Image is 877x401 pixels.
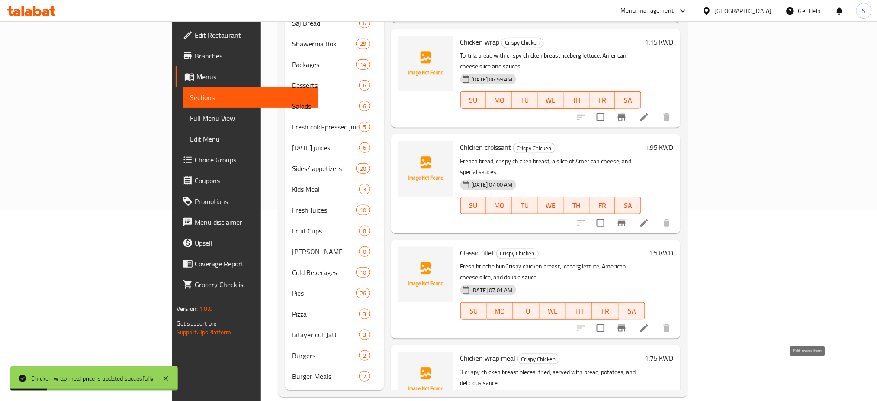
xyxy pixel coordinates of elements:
[360,331,369,339] span: 3
[292,267,356,278] span: Cold Beverages
[464,199,483,212] span: SU
[512,197,538,214] button: TU
[285,116,384,137] div: Fresh cold-pressed juices without sugar5
[468,75,516,84] span: [DATE] 06:59 AM
[292,371,359,382] span: Burger Meals
[619,302,645,320] button: SA
[460,302,487,320] button: SU
[285,345,384,366] div: Burgers2
[359,330,370,340] div: items
[285,366,384,387] div: Burger Meals2
[292,163,356,174] span: Sides/ appetizers
[356,205,370,215] div: items
[486,197,512,214] button: MO
[359,371,370,382] div: items
[516,199,535,212] span: TU
[360,248,369,256] span: 0
[645,141,674,153] h6: 1.95 KWD
[292,288,356,298] span: Pies
[195,30,312,40] span: Edit Restaurant
[460,91,487,109] button: SU
[360,352,369,360] span: 2
[360,102,369,110] span: 6
[292,39,356,49] span: Shawerma Box
[285,241,384,262] div: [PERSON_NAME]0
[460,36,500,49] span: Chicken wrap
[292,246,359,257] span: [PERSON_NAME]
[502,38,543,48] span: Crispy Chicken
[514,143,555,153] span: Crispy Chicken
[567,94,586,107] span: TH
[176,66,319,87] a: Menus
[590,91,616,109] button: FR
[176,25,319,45] a: Edit Restaurant
[460,352,516,365] span: Chicken wrap meal
[518,354,559,364] span: Crispy Chicken
[292,142,359,153] div: Ramadan juices
[639,323,649,333] a: Edit menu item
[196,71,312,82] span: Menus
[183,129,319,149] a: Edit Menu
[360,310,369,318] span: 3
[359,18,370,28] div: items
[398,36,453,91] img: Chicken wrap
[468,286,516,294] span: [DATE] 07:01 AM
[460,246,495,259] span: Classic fillet
[649,247,674,259] h6: 1.5 KWD
[564,197,590,214] button: TH
[569,305,589,317] span: TH
[490,199,509,212] span: MO
[496,249,539,259] div: Crispy Chicken
[590,197,616,214] button: FR
[538,91,564,109] button: WE
[356,288,370,298] div: items
[357,289,369,298] span: 26
[619,94,638,107] span: SA
[356,59,370,70] div: items
[862,6,866,16] span: S
[357,40,369,48] span: 29
[176,45,319,66] a: Branches
[360,185,369,194] span: 3
[464,305,484,317] span: SU
[285,158,384,179] div: Sides/ appetizers20
[195,51,312,61] span: Branches
[460,197,487,214] button: SU
[593,199,612,212] span: FR
[292,205,356,215] span: Fresh Juices
[292,18,359,28] div: Saj Bread
[285,283,384,304] div: Pies26
[292,101,359,111] span: Salads
[285,54,384,75] div: Packages14
[176,274,319,295] a: Grocery Checklist
[656,107,677,128] button: delete
[592,302,619,320] button: FR
[285,179,384,200] div: Kids Meal3
[490,94,509,107] span: MO
[292,350,359,361] span: Burgers
[487,302,513,320] button: MO
[176,191,319,212] a: Promotions
[357,165,369,173] span: 20
[285,75,384,96] div: Desserts6
[360,144,369,152] span: 6
[516,94,535,107] span: TU
[360,123,369,131] span: 5
[464,94,483,107] span: SU
[357,206,369,214] span: 10
[285,96,384,116] div: Salads6
[398,141,453,197] img: Chicken croissant
[468,181,516,189] span: [DATE] 07:00 AM
[292,80,359,91] span: Desserts
[359,122,370,132] div: items
[292,309,359,319] div: Pizza
[195,279,312,290] span: Grocery Checklist
[177,318,216,329] span: Get support on:
[292,184,359,194] span: Kids Meal
[359,80,370,91] div: items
